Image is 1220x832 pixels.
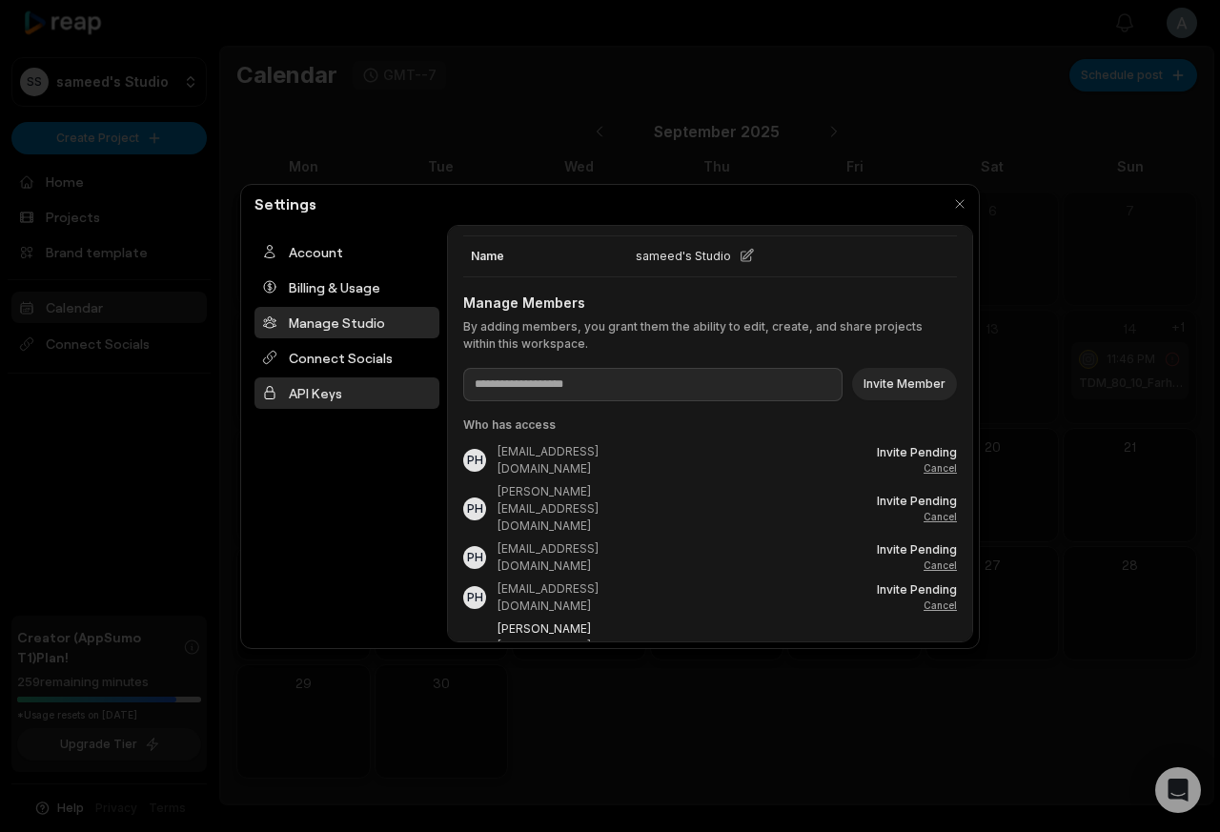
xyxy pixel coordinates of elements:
[924,558,957,573] div: Cancel
[467,592,483,603] div: PH
[247,193,324,215] h2: Settings
[463,416,957,434] div: Who has access
[628,236,854,276] div: sameed's Studio
[254,342,439,374] div: Connect Socials
[877,541,957,558] div: Invite Pending
[877,493,957,510] div: Invite Pending
[924,599,957,613] div: Cancel
[498,443,617,477] div: [EMAIL_ADDRESS][DOMAIN_NAME]
[467,552,483,563] div: PH
[254,272,439,303] div: Billing & Usage
[467,503,483,515] div: PH
[498,620,617,638] div: [PERSON_NAME]
[254,307,439,338] div: Manage Studio
[498,540,617,575] div: [EMAIL_ADDRESS][DOMAIN_NAME]
[498,580,617,615] div: [EMAIL_ADDRESS][DOMAIN_NAME]
[877,581,957,599] div: Invite Pending
[467,455,483,466] div: PH
[498,638,617,689] div: [PERSON_NAME][EMAIL_ADDRESS][DOMAIN_NAME]
[463,293,957,313] h3: Manage Members
[852,368,957,400] button: Invite Member
[924,510,957,524] div: Cancel
[924,461,957,476] div: Cancel
[463,236,628,276] div: Name
[498,483,617,535] div: [PERSON_NAME][EMAIL_ADDRESS][DOMAIN_NAME]
[877,444,957,461] div: Invite Pending
[254,236,439,268] div: Account
[463,318,957,353] p: By adding members, you grant them the ability to edit, create, and share projects within this wor...
[254,377,439,409] div: API Keys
